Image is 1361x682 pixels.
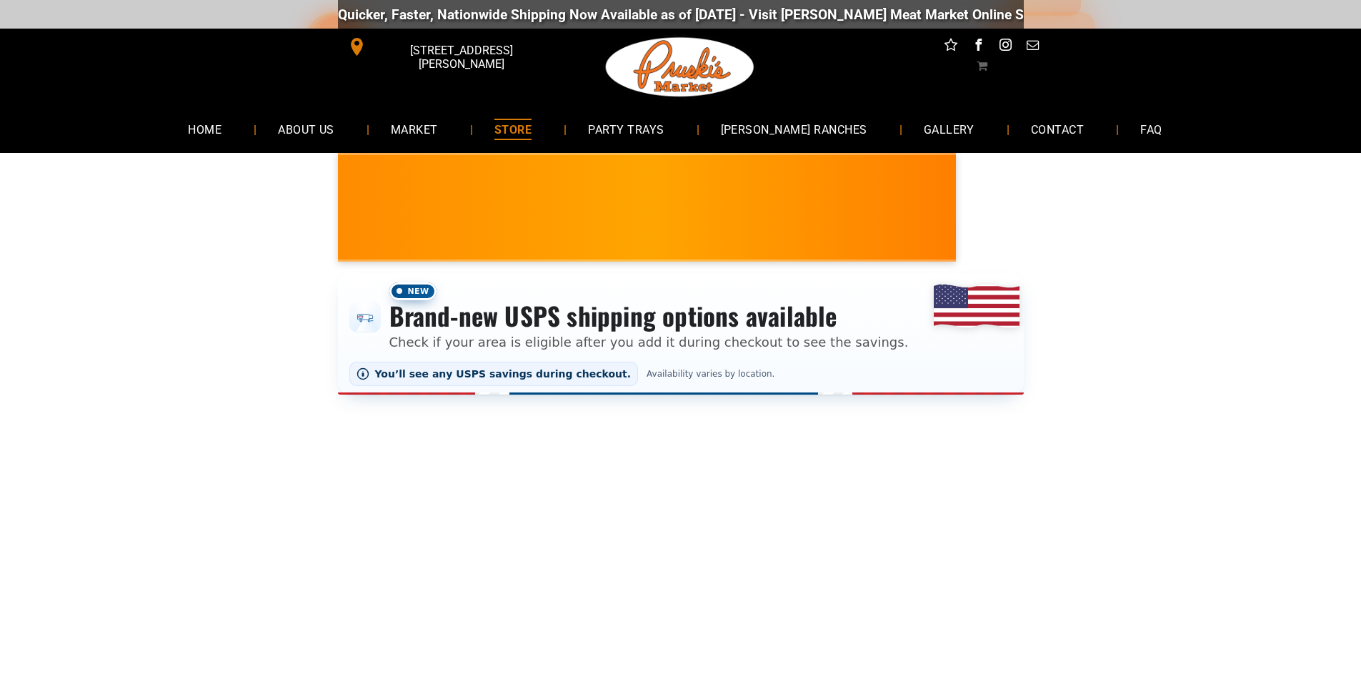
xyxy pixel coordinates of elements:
div: Shipping options announcement [338,273,1024,395]
a: PARTY TRAYS [567,110,685,148]
a: Social network [942,36,960,58]
span: [STREET_ADDRESS][PERSON_NAME] [369,36,553,78]
span: New [389,282,437,300]
a: ABOUT US [256,110,356,148]
a: STORE [473,110,553,148]
p: Check if your area is eligible after you add it during checkout to see the savings. [389,332,909,352]
a: CONTACT [1009,110,1105,148]
img: Pruski-s+Market+HQ+Logo2-1920w.png [603,29,757,106]
a: [STREET_ADDRESS][PERSON_NAME] [338,36,557,58]
a: email [1023,36,1042,58]
a: instagram [996,36,1014,58]
span: You’ll see any USPS savings during checkout. [375,368,632,380]
a: MARKET [369,110,459,148]
a: GALLERY [902,110,996,148]
a: FAQ [1119,110,1183,148]
a: [PERSON_NAME] RANCHES [699,110,889,148]
span: Availability varies by location. [644,369,777,379]
h3: Brand-new USPS shipping options available [389,300,909,332]
a: HOME [166,110,243,148]
div: Quicker, Faster, Nationwide Shipping Now Available as of [DATE] - Visit [PERSON_NAME] Meat Market... [338,6,1203,23]
a: facebook [969,36,987,58]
